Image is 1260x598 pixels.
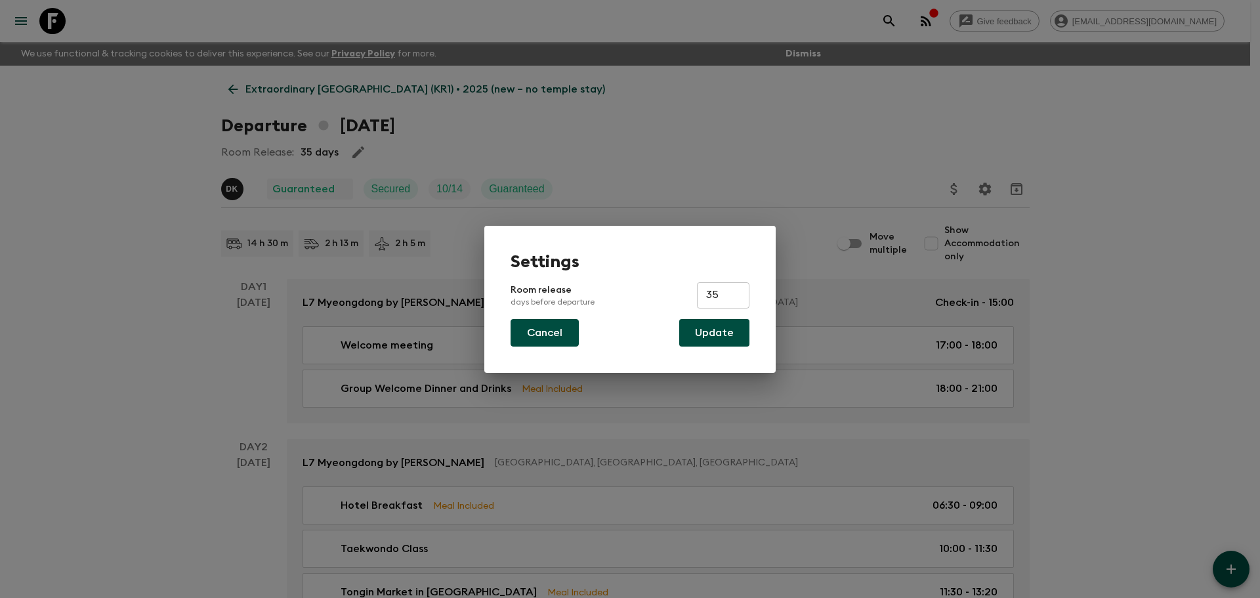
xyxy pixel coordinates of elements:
[511,284,595,307] p: Room release
[511,319,579,347] button: Cancel
[679,319,749,347] button: Update
[511,252,749,272] h1: Settings
[697,282,749,309] input: e.g. 30
[511,297,595,307] p: days before departure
